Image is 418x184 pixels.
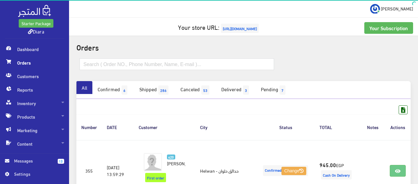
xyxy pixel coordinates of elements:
[134,114,195,140] th: Customer
[370,4,380,14] img: ...
[5,123,64,137] span: Marketing
[144,153,162,171] img: avatar.png
[92,81,134,99] a: Confirmed6
[5,170,64,180] a: Settings
[76,114,102,140] th: Number
[256,81,292,99] a: Pending7
[221,24,259,33] span: [URL][DOMAIN_NAME]
[167,153,185,166] a: 420 [PERSON_NAME]
[321,170,352,179] span: Cash On Delivery
[5,110,64,123] span: Products
[5,42,64,56] span: Dashboard
[263,165,308,176] span: Confirmed
[5,157,64,170] a: 13 Messages
[5,83,64,96] span: Reports
[319,161,336,169] strong: 945.00
[281,167,306,175] button: Change
[145,173,166,182] span: First order
[122,85,127,95] span: 6
[178,21,260,33] a: Your store URL:[URL][DOMAIN_NAME]
[76,81,92,94] a: All
[14,170,59,177] span: Settings
[370,4,413,14] a: ... [PERSON_NAME]
[18,5,51,17] img: .
[14,157,53,164] span: Messages
[58,159,64,164] span: 13
[5,56,64,69] span: Orders
[257,114,315,140] th: Status
[216,81,256,99] a: Delivered3
[79,58,274,70] input: Search ( Order NO., Phone Number, Name, E-mail )...
[5,137,64,151] span: Content
[315,114,361,140] th: TOTAL
[167,159,200,167] span: [PERSON_NAME]
[364,22,413,34] a: Your Subscription
[243,85,249,95] span: 3
[5,69,64,83] span: Customers
[76,43,411,51] h2: Orders
[19,19,53,28] a: Starter Package
[361,114,385,140] th: Notes
[381,5,413,12] span: [PERSON_NAME]
[158,85,168,95] span: 286
[280,85,285,95] span: 7
[385,114,411,140] th: Actions
[195,114,257,140] th: City
[134,81,175,99] a: Shipped286
[28,27,44,36] a: Diara
[167,155,175,160] span: 420
[5,96,64,110] span: Inventory
[201,85,209,95] span: 53
[175,81,216,99] a: Canceled53
[102,114,134,140] th: DATE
